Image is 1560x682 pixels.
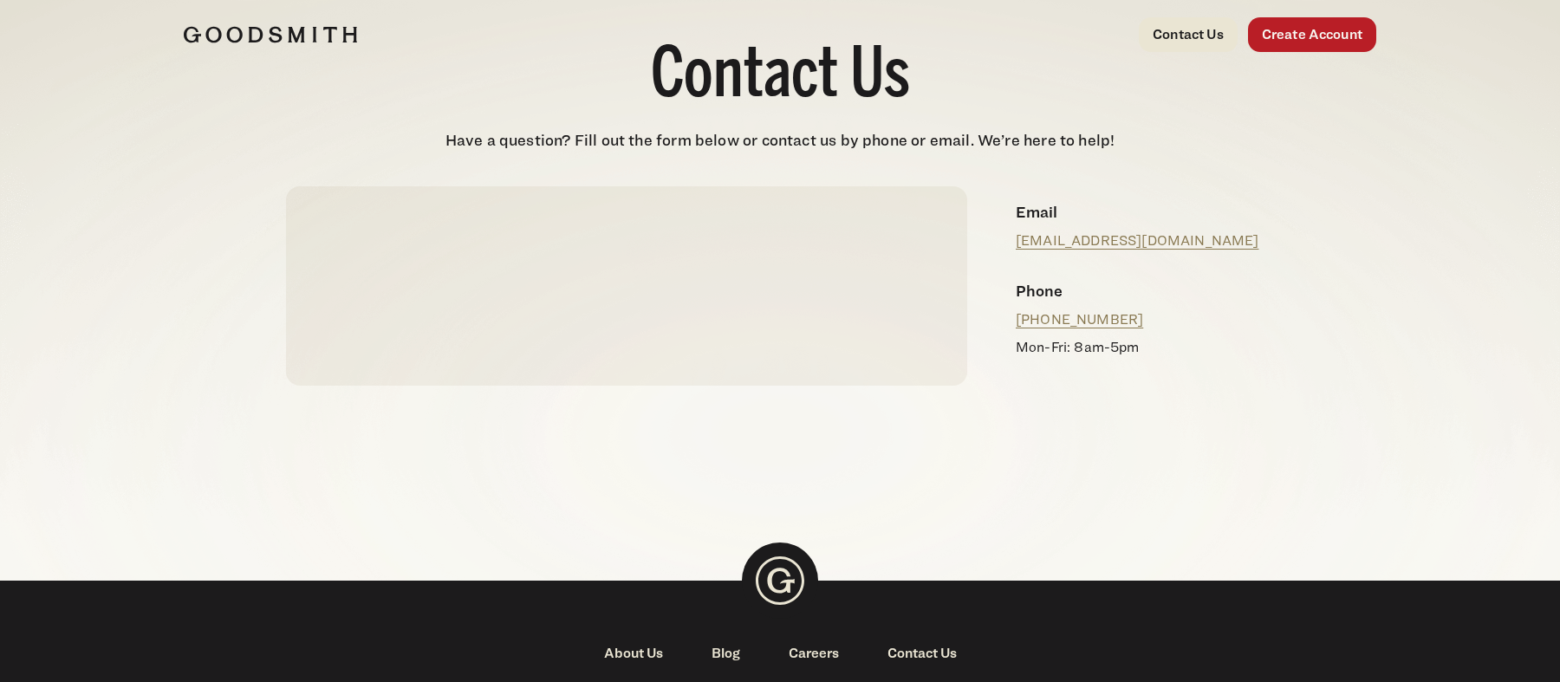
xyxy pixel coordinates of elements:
[742,542,818,619] img: Goodsmith Logo
[1016,311,1143,328] a: [PHONE_NUMBER]
[580,643,687,664] a: About Us
[1248,17,1376,52] a: Create Account
[687,643,764,664] a: Blog
[1016,337,1260,358] p: Mon-Fri: 8am-5pm
[863,643,981,664] a: Contact Us
[1016,232,1258,249] a: [EMAIL_ADDRESS][DOMAIN_NAME]
[764,643,863,664] a: Careers
[1139,17,1238,52] a: Contact Us
[184,26,357,43] img: Goodsmith
[1016,279,1260,302] h4: Phone
[1016,200,1260,224] h4: Email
